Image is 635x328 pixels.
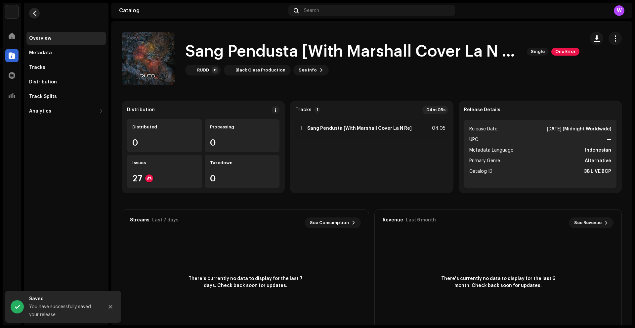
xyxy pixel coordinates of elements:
[26,105,106,118] re-m-nav-dropdown: Analytics
[132,124,197,130] div: Distributed
[29,65,45,70] div: Tracks
[314,107,320,113] p-badge: 1
[119,8,286,13] div: Catalog
[469,157,500,165] span: Primary Genre
[585,157,611,165] strong: Alternative
[439,275,558,289] span: There's currently no data to display for the last 6 month. Check back soon for updates.
[469,125,497,133] span: Release Date
[130,217,149,223] div: Streams
[210,124,275,130] div: Processing
[607,136,611,144] strong: —
[305,217,361,228] button: See Consumption
[225,66,233,74] img: 2597126e-8a45-4c16-9c07-74c0dce3b261
[310,216,349,229] span: See Consumption
[569,217,614,228] button: See Revenue
[26,46,106,60] re-m-nav-item: Metadata
[29,109,51,114] div: Analytics
[584,167,611,175] strong: 38 LIVE BCP
[29,50,52,56] div: Metadata
[527,48,549,56] span: Single
[29,295,99,303] div: Saved
[299,64,317,77] span: See Info
[26,32,106,45] re-m-nav-item: Overview
[585,146,611,154] strong: Indonesian
[127,107,155,113] div: Distribution
[422,106,448,114] div: 04m 05s
[431,124,445,132] div: 04:05
[551,48,579,56] span: One Error
[469,146,513,154] span: Metadata Language
[383,217,403,223] div: Revenue
[293,65,329,75] button: See Info
[469,167,492,175] span: Catalog ID
[547,125,611,133] strong: [DATE] (Midnight Worldwide)
[5,5,19,19] img: de0d2825-999c-4937-b35a-9adca56ee094
[26,61,106,74] re-m-nav-item: Tracks
[469,136,478,144] span: UPC
[614,5,624,16] div: W
[307,126,412,131] strong: Sang Pendusta [With Marshall Cover La N Re]
[186,275,305,289] span: There's currently no data to display for the last 7 days. Check back soon for updates.
[29,36,51,41] div: Overview
[29,79,57,85] div: Distribution
[197,68,209,73] div: RUDD
[26,75,106,89] re-m-nav-item: Distribution
[29,303,99,319] div: You have successfully saved your release
[574,216,602,229] span: See Revenue
[185,41,522,62] h1: Sang Pendusta [With Marshall Cover La N Re]
[235,68,285,73] div: Black Class Production
[464,107,500,113] strong: Release Details
[104,300,117,313] button: Close
[295,107,312,113] strong: Tracks
[26,90,106,103] re-m-nav-item: Track Splits
[304,8,319,13] span: Search
[210,160,275,165] div: Takedown
[132,160,197,165] div: Issues
[406,217,436,223] div: Last 6 month
[212,67,218,73] div: +1
[152,217,179,223] div: Last 7 days
[187,66,194,74] img: 10c7ca73-c8e0-4472-b1b5-061375e3a060
[29,94,57,99] div: Track Splits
